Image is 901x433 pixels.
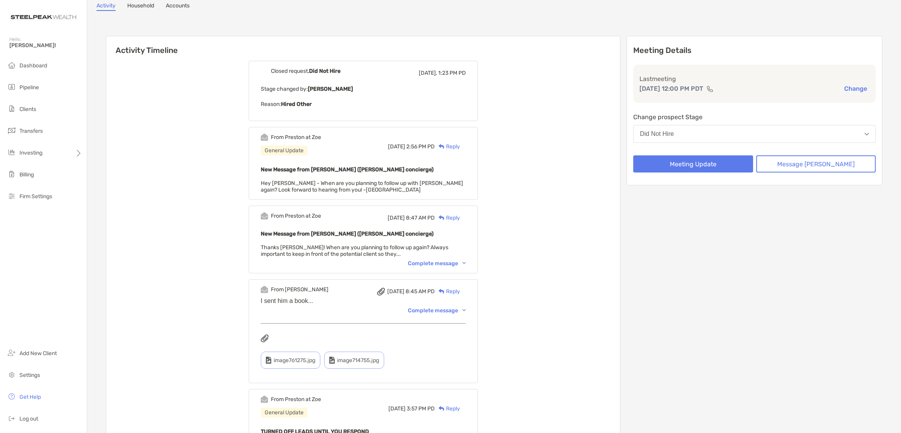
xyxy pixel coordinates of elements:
img: attachments [261,334,269,342]
span: Add New Client [19,350,57,357]
img: Reply icon [439,289,444,294]
img: attachment [377,288,385,296]
p: Stage changed by: [261,84,466,94]
span: Hey [PERSON_NAME] - When are you planning to follow up with [PERSON_NAME] again? Look forward to ... [261,180,463,193]
span: Clients [19,106,36,113]
span: [DATE] [388,143,405,150]
img: type [329,357,335,364]
span: Pipeline [19,84,39,91]
img: Reply icon [439,215,444,220]
img: type [266,357,271,364]
img: Event icon [261,212,268,220]
span: 8:47 AM PD [406,215,435,221]
img: logout icon [7,414,16,423]
span: Log out [19,415,38,422]
a: Accounts [166,2,190,11]
div: From [PERSON_NAME] [271,286,328,293]
span: Thanks [PERSON_NAME]! When are you planning to follow up again? Always important to keep in front... [261,244,448,257]
img: billing icon [7,169,16,179]
span: 1:23 PM PD [438,70,466,76]
div: Reply [435,214,460,222]
a: Household [127,2,154,11]
b: New Message from [PERSON_NAME] ([PERSON_NAME] concierge) [261,166,434,173]
p: Change prospect Stage [633,112,876,122]
img: dashboard icon [7,60,16,70]
img: Reply icon [439,144,444,149]
p: Meeting Details [633,46,876,55]
button: Did Not Hire [633,125,876,143]
span: 3:57 PM PD [407,405,435,412]
span: 8:45 AM PD [406,288,435,295]
img: transfers icon [7,126,16,135]
span: Firm Settings [19,193,52,200]
button: Change [842,84,869,93]
span: [DATE] [388,405,406,412]
span: [DATE] [388,215,405,221]
div: Closed request, [271,68,341,74]
span: 2:56 PM PD [406,143,435,150]
div: General Update [261,408,307,417]
img: Chevron icon [462,262,466,264]
button: Message [PERSON_NAME] [756,155,876,172]
img: Event icon [261,396,268,403]
img: Zoe Logo [9,3,77,31]
img: Event icon [261,67,268,75]
a: Activity [97,2,116,11]
img: investing icon [7,148,16,157]
img: clients icon [7,104,16,113]
img: get-help icon [7,392,16,401]
div: Reply [435,143,460,151]
div: From Preston at Zoe [271,134,321,141]
p: Reason: [261,99,466,109]
div: From Preston at Zoe [271,213,321,219]
img: Reply icon [439,406,444,411]
span: Transfers [19,128,43,134]
img: firm-settings icon [7,191,16,201]
b: Hired Other [281,101,312,107]
div: Reply [435,287,460,296]
p: [DATE] 12:00 PM PDT [639,84,703,93]
div: Did Not Hire [640,130,674,137]
img: add_new_client icon [7,348,16,357]
img: communication type [706,86,713,92]
span: [PERSON_NAME]! [9,42,82,49]
b: New Message from [PERSON_NAME] ([PERSON_NAME] concierge) [261,231,434,237]
span: Settings [19,372,40,378]
b: Did Not Hire [309,68,341,74]
img: Event icon [261,134,268,141]
span: image714755.jpg [337,357,379,364]
span: Dashboard [19,62,47,69]
span: Billing [19,171,34,178]
img: Open dropdown arrow [864,133,869,136]
button: Meeting Update [633,155,753,172]
span: Get Help [19,394,41,400]
img: pipeline icon [7,82,16,92]
b: [PERSON_NAME] [308,86,353,92]
p: Last meeting [639,74,869,84]
div: From Preston at Zoe [271,396,321,403]
div: Complete message [408,307,466,314]
span: [DATE], [419,70,437,76]
div: Reply [435,405,460,413]
span: [DATE] [387,288,404,295]
span: image761275.jpg [274,357,315,364]
div: I sent him a book... [261,297,466,305]
img: settings icon [7,370,16,379]
h6: Activity Timeline [106,36,620,55]
span: Investing [19,150,42,156]
img: Event icon [261,286,268,293]
img: Chevron icon [462,309,466,312]
div: Complete message [408,260,466,267]
div: General Update [261,146,307,155]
